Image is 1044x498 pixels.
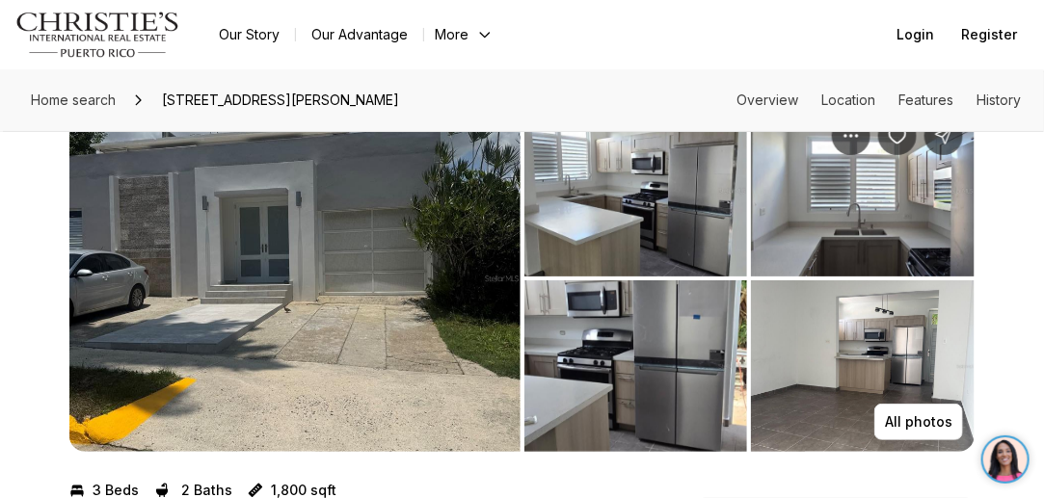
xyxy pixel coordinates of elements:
li: 1 of 6 [69,105,521,452]
a: Skip to: History [977,92,1021,108]
p: 3 Beds [93,483,139,498]
a: Skip to: Features [898,92,953,108]
button: Share Property: 504 SIRIO [924,117,963,155]
a: Our Advantage [296,21,423,48]
button: View image gallery [751,280,975,452]
button: Property options [832,117,870,155]
button: Save Property: 504 SIRIO [878,117,917,155]
a: Skip to: Overview [736,92,798,108]
img: be3d4b55-7850-4bcb-9297-a2f9cd376e78.png [12,12,56,56]
p: 2 Baths [181,483,232,498]
button: Login [885,15,946,54]
p: All photos [885,414,952,430]
span: Home search [31,92,116,108]
button: More [424,21,505,48]
span: Login [897,27,934,42]
button: View image gallery [524,280,748,452]
button: View image gallery [751,105,975,276]
a: Home search [23,85,123,116]
span: [STREET_ADDRESS][PERSON_NAME] [154,85,407,116]
li: 2 of 6 [524,105,976,452]
img: logo [15,12,180,58]
div: Listing Photos [69,105,975,452]
a: Our Story [203,21,295,48]
button: All photos [874,404,963,440]
button: Register [950,15,1029,54]
button: View image gallery [69,105,521,452]
p: 1,800 sqft [271,483,336,498]
a: Skip to: Location [821,92,875,108]
nav: Page section menu [736,92,1021,108]
button: View image gallery [524,105,748,276]
span: Register [961,27,1017,42]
